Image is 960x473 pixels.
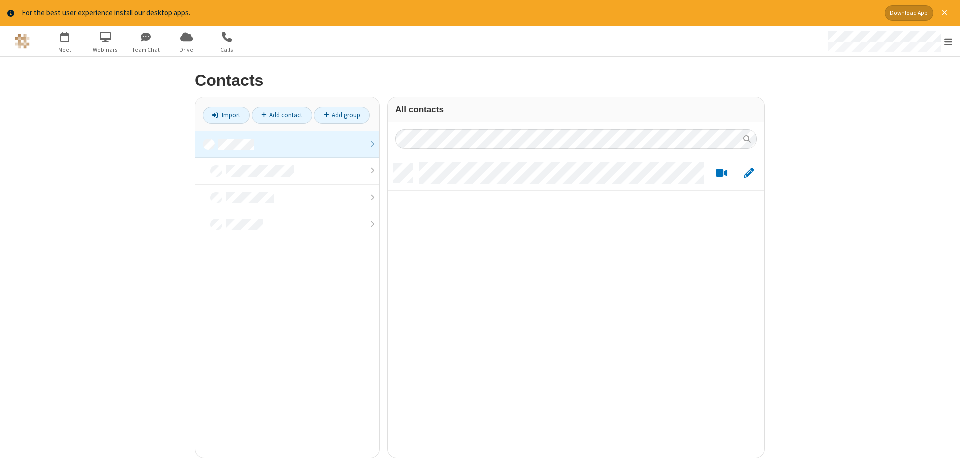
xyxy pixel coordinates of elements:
[395,105,757,114] h3: All contacts
[203,107,250,124] a: Import
[208,45,246,54] span: Calls
[22,7,877,19] div: For the best user experience install our desktop apps.
[712,167,731,179] button: Start a video meeting
[819,26,960,56] div: Open menu
[87,45,124,54] span: Webinars
[3,26,41,56] button: Logo
[314,107,370,124] a: Add group
[935,447,952,466] iframe: Chat
[885,5,933,21] button: Download App
[252,107,312,124] a: Add contact
[15,34,30,49] img: QA Selenium DO NOT DELETE OR CHANGE
[937,5,952,21] button: Close alert
[127,45,165,54] span: Team Chat
[739,167,758,179] button: Edit
[46,45,84,54] span: Meet
[195,72,765,89] h2: Contacts
[168,45,205,54] span: Drive
[388,156,764,458] div: grid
